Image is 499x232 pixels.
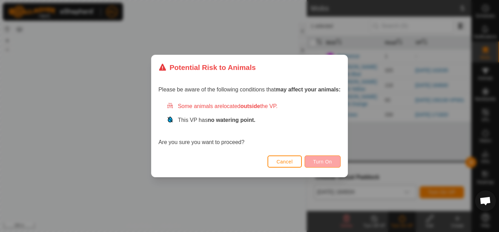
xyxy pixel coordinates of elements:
[158,62,256,73] div: Potential Risk to Animals
[167,102,341,110] div: Some animals are
[222,103,278,109] span: located the VP.
[208,117,255,123] strong: no watering point.
[305,155,341,168] button: Turn On
[475,190,496,211] div: Open chat
[158,102,341,146] div: Are you sure you want to proceed?
[313,159,332,164] span: Turn On
[268,155,302,168] button: Cancel
[275,87,341,92] strong: may affect your animals:
[158,87,341,92] span: Please be aware of the following conditions that
[178,117,255,123] span: This VP has
[240,103,260,109] strong: outside
[277,159,293,164] span: Cancel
